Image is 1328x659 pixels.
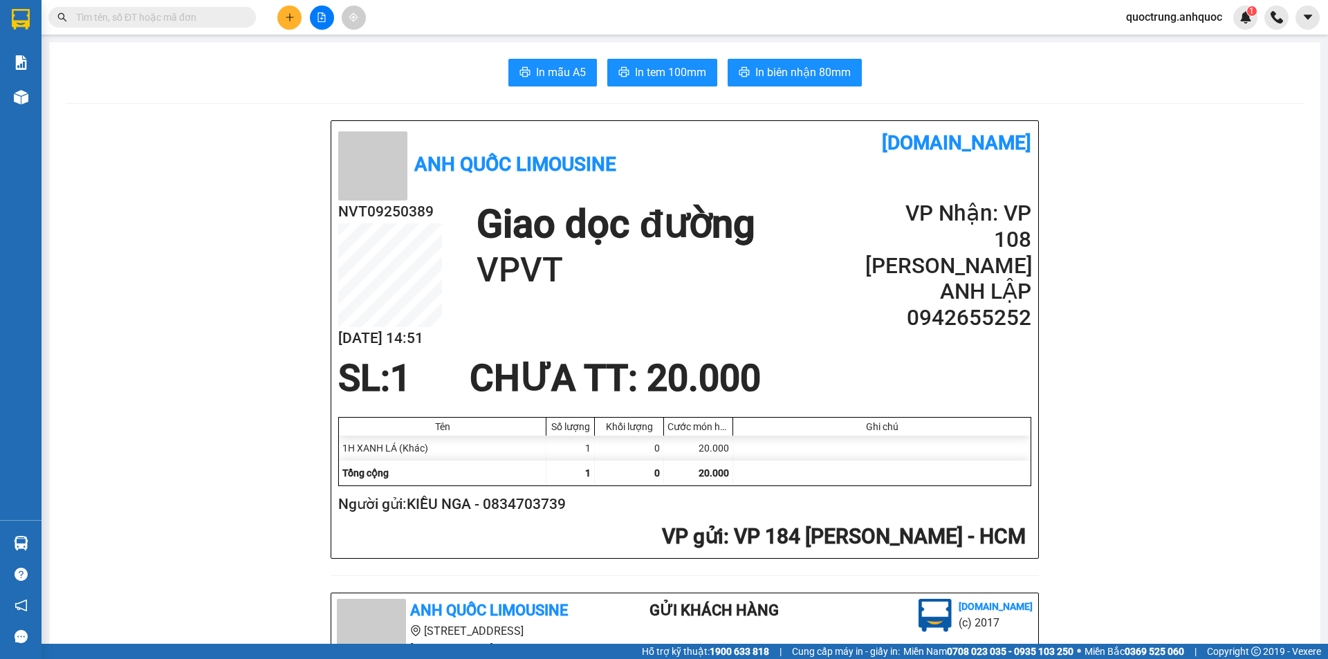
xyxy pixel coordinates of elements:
[390,357,411,400] span: 1
[337,622,594,657] li: [STREET_ADDRESS][PERSON_NAME]
[947,646,1073,657] strong: 0708 023 035 - 0935 103 250
[338,327,442,350] h2: [DATE] 14:51
[919,599,952,632] img: logo.jpg
[1077,649,1081,654] span: ⚪️
[338,201,442,223] h2: NVT09250389
[662,524,723,548] span: VP gửi
[339,436,546,461] div: 1H XANH LÁ (Khác)
[654,467,660,479] span: 0
[882,131,1031,154] b: [DOMAIN_NAME]
[1115,8,1233,26] span: quoctrung.anhquoc
[1251,647,1261,656] span: copyright
[699,467,729,479] span: 20.000
[618,66,629,80] span: printer
[664,436,733,461] div: 20.000
[15,630,28,643] span: message
[410,602,568,619] b: Anh Quốc Limousine
[1125,646,1184,657] strong: 0369 525 060
[550,421,591,432] div: Số lượng
[1271,11,1283,24] img: phone-icon
[635,64,706,81] span: In tem 100mm
[737,421,1027,432] div: Ghi chú
[1239,11,1252,24] img: icon-new-feature
[519,66,531,80] span: printer
[277,6,302,30] button: plus
[1195,644,1197,659] span: |
[14,90,28,104] img: warehouse-icon
[338,523,1026,551] h2: : VP 184 [PERSON_NAME] - HCM
[349,12,358,22] span: aim
[338,357,390,400] span: SL:
[649,602,779,619] b: Gửi khách hàng
[477,248,755,293] h1: VPVT
[959,601,1033,612] b: [DOMAIN_NAME]
[728,59,862,86] button: printerIn biên nhận 80mm
[410,625,421,636] span: environment
[338,493,1026,516] h2: Người gửi: KIỀU NGA - 0834703739
[317,12,326,22] span: file-add
[12,9,30,30] img: logo-vxr
[739,66,750,80] span: printer
[461,358,769,399] div: CHƯA TT : 20.000
[15,599,28,612] span: notification
[508,59,597,86] button: printerIn mẫu A5
[607,59,717,86] button: printerIn tem 100mm
[959,614,1033,631] li: (c) 2017
[342,421,542,432] div: Tên
[1295,6,1320,30] button: caret-down
[477,201,755,248] h1: Giao dọc đường
[15,568,28,581] span: question-circle
[865,279,1031,305] h2: ANH LẬP
[585,467,591,479] span: 1
[595,436,664,461] div: 0
[780,644,782,659] span: |
[14,55,28,70] img: solution-icon
[310,6,334,30] button: file-add
[642,644,769,659] span: Hỗ trợ kỹ thuật:
[342,6,366,30] button: aim
[57,12,67,22] span: search
[903,644,1073,659] span: Miền Nam
[285,12,295,22] span: plus
[342,467,389,479] span: Tổng cộng
[1247,6,1257,16] sup: 1
[755,64,851,81] span: In biên nhận 80mm
[1249,6,1254,16] span: 1
[76,10,239,25] input: Tìm tên, số ĐT hoặc mã đơn
[1302,11,1314,24] span: caret-down
[546,436,595,461] div: 1
[1085,644,1184,659] span: Miền Bắc
[414,153,616,176] b: Anh Quốc Limousine
[667,421,729,432] div: Cước món hàng
[536,64,586,81] span: In mẫu A5
[710,646,769,657] strong: 1900 633 818
[598,421,660,432] div: Khối lượng
[14,536,28,550] img: warehouse-icon
[792,644,900,659] span: Cung cấp máy in - giấy in:
[865,305,1031,331] h2: 0942655252
[865,201,1031,279] h2: VP Nhận: VP 108 [PERSON_NAME]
